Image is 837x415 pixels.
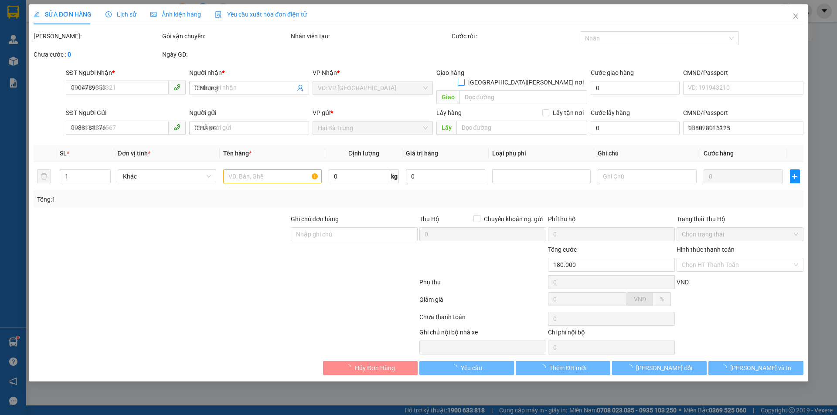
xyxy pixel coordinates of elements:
span: Định lượng [348,150,379,157]
span: phone [174,124,180,131]
span: SL [60,150,67,157]
span: Yêu cầu [461,363,482,373]
b: 0 [68,51,71,58]
span: Giao hàng [436,69,464,76]
label: Cước giao hàng [591,69,634,76]
div: Tổng: 1 [37,195,323,204]
div: Chưa cước : [34,50,160,59]
div: Phí thu hộ [548,214,675,227]
input: VD: Bàn, Ghế [223,169,322,183]
div: Cước rồi : [452,31,578,41]
span: Giá trị hàng [406,150,438,157]
span: [PERSON_NAME] đổi [636,363,693,373]
div: Người gửi [189,108,309,118]
span: picture [150,11,157,17]
span: Tên hàng [223,150,252,157]
span: Giao [436,90,459,104]
button: Close [783,4,808,29]
div: Giảm giá [418,295,547,310]
span: phone [174,84,180,91]
span: VP Nhận [313,69,337,76]
input: Dọc đường [456,121,587,135]
span: Tổng cước [548,246,577,253]
span: loading [721,364,730,371]
span: close [792,13,799,20]
input: Cước lấy hàng [591,121,680,135]
span: loading [451,364,461,371]
th: Ghi chú [595,145,700,162]
span: [PERSON_NAME] và In [730,363,791,373]
button: [PERSON_NAME] và In [709,361,803,375]
div: CMND/Passport [683,68,803,78]
label: Ghi chú đơn hàng [291,216,339,223]
input: Ghi chú đơn hàng [291,227,418,241]
div: Gói vận chuyển: [162,31,289,41]
div: Nhân viên tạo: [291,31,450,41]
span: Lấy tận nơi [549,108,587,118]
span: Khác [123,170,211,183]
span: [GEOGRAPHIC_DATA][PERSON_NAME] nơi [465,78,587,87]
span: Thêm ĐH mới [549,363,586,373]
button: [PERSON_NAME] đổi [612,361,707,375]
div: CMND/Passport [683,108,803,118]
input: 0 [704,169,783,183]
div: Phụ thu [418,277,547,293]
div: Ghi chú nội bộ nhà xe [419,327,546,341]
label: Cước lấy hàng [591,109,630,116]
input: Cước giao hàng [591,81,680,95]
div: Người nhận [189,68,309,78]
span: Chuyển khoản ng. gửi [480,214,546,224]
input: Dọc đường [459,90,587,104]
span: Lấy [436,121,456,135]
span: Yêu cầu xuất hóa đơn điện tử [215,11,307,18]
span: Hủy Đơn Hàng [355,363,395,373]
span: Hai Bà Trưng [318,121,428,135]
input: Ghi Chú [598,169,697,183]
span: kg [390,169,399,183]
span: Thu Hộ [419,216,439,223]
span: VND [677,279,689,286]
label: Hình thức thanh toán [677,246,735,253]
th: Loại phụ phí [489,145,594,162]
span: Ảnh kiện hàng [150,11,201,18]
span: loading [627,364,636,371]
div: SĐT Người Nhận [66,68,186,78]
span: Lấy hàng [436,109,462,116]
div: Chưa thanh toán [418,312,547,327]
span: % [660,296,664,303]
button: plus [790,169,800,183]
span: loading [345,364,355,371]
div: SĐT Người Gửi [66,108,186,118]
div: Trạng thái Thu Hộ [677,214,803,224]
button: Hủy Đơn Hàng [323,361,418,375]
button: Thêm ĐH mới [516,361,610,375]
span: clock-circle [105,11,112,17]
div: [PERSON_NAME]: [34,31,160,41]
span: Lịch sử [105,11,136,18]
button: delete [37,169,51,183]
div: Ngày GD: [162,50,289,59]
span: Đơn vị tính [118,150,150,157]
img: icon [215,11,222,18]
span: user-add [297,84,304,91]
span: Chọn trạng thái [682,228,798,241]
span: plus [790,173,799,180]
span: SỬA ĐƠN HÀNG [34,11,92,18]
span: VND [634,296,646,303]
span: edit [34,11,40,17]
div: VP gửi [313,108,433,118]
div: Chi phí nội bộ [548,327,675,341]
span: loading [540,364,549,371]
span: Cước hàng [704,150,734,157]
button: Yêu cầu [419,361,514,375]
